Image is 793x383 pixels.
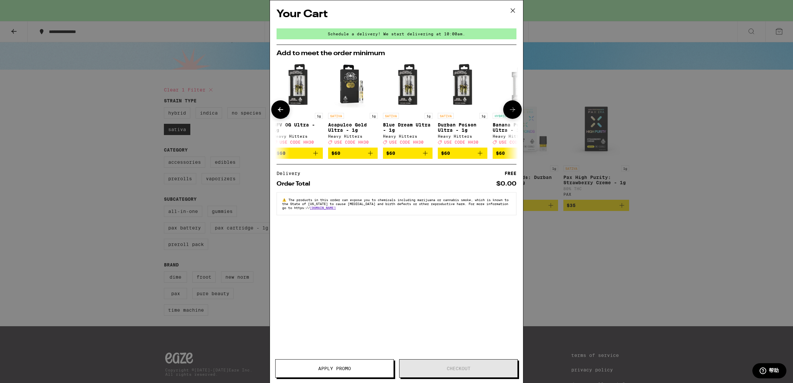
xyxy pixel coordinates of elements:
[315,113,323,119] p: 1g
[282,198,509,210] span: The products in this order can expose you to chemicals including marijuana or cannabis smoke, whi...
[438,60,487,110] img: Heavy Hitters - Durban Poison Ultra - 1g
[447,366,471,371] span: Checkout
[441,151,450,156] span: $60
[496,151,505,156] span: $60
[383,122,433,133] p: Blue Dream Ultra - 1g
[383,113,399,119] p: SATIVA
[438,148,487,159] button: Add to bag
[280,140,314,144] span: USE CODE HH30
[328,60,378,148] a: Open page for Acapulco Gold Ultra - 1g from Heavy Hitters
[282,198,288,202] span: ⚠️
[277,28,516,39] div: Schedule a delivery! We start delivering at 10:00am.
[328,113,344,119] p: SATIVA
[493,148,542,159] button: Add to bag
[438,122,487,133] p: Durban Poison Ultra - 1g
[383,60,433,148] a: Open page for Blue Dream Ultra - 1g from Heavy Hitters
[383,148,433,159] button: Add to bag
[386,151,395,156] span: $60
[277,181,315,187] div: Order Total
[438,113,454,119] p: SATIVA
[496,181,516,187] div: $0.00
[328,122,378,133] p: Acapulco Gold Ultra - 1g
[505,171,516,176] div: FREE
[273,148,323,159] button: Add to bag
[334,140,369,144] span: USE CODE HH30
[438,134,487,138] div: Heavy Hitters
[370,113,378,119] p: 1g
[277,7,516,22] h2: Your Cart
[273,60,323,148] a: Open page for SFV OG Ultra - 1g from Heavy Hitters
[493,122,542,133] p: Banana Punch Ultra - 1g
[399,359,518,378] button: Checkout
[493,60,542,110] img: Heavy Hitters - Banana Punch Ultra - 1g
[273,134,323,138] div: Heavy Hitters
[499,140,533,144] span: USE CODE HH30
[752,363,786,380] iframe: 打开一个小组件，您可以在其中找到更多信息
[331,151,340,156] span: $60
[383,134,433,138] div: Heavy Hitters
[318,366,351,371] span: Apply Promo
[425,113,433,119] p: 1g
[493,113,509,119] p: HYBRID
[310,206,336,210] a: [DOMAIN_NAME]
[328,134,378,138] div: Heavy Hitters
[438,60,487,148] a: Open page for Durban Poison Ultra - 1g from Heavy Hitters
[277,50,516,57] h2: Add to meet the order minimum
[493,60,542,148] a: Open page for Banana Punch Ultra - 1g from Heavy Hitters
[383,60,433,110] img: Heavy Hitters - Blue Dream Ultra - 1g
[389,140,424,144] span: USE CODE HH30
[328,148,378,159] button: Add to bag
[479,113,487,119] p: 1g
[275,359,394,378] button: Apply Promo
[493,134,542,138] div: Heavy Hitters
[277,171,305,176] div: Delivery
[273,60,323,110] img: Heavy Hitters - SFV OG Ultra - 1g
[444,140,478,144] span: USE CODE HH30
[273,122,323,133] p: SFV OG Ultra - 1g
[277,151,285,156] span: $60
[328,60,378,110] img: Heavy Hitters - Acapulco Gold Ultra - 1g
